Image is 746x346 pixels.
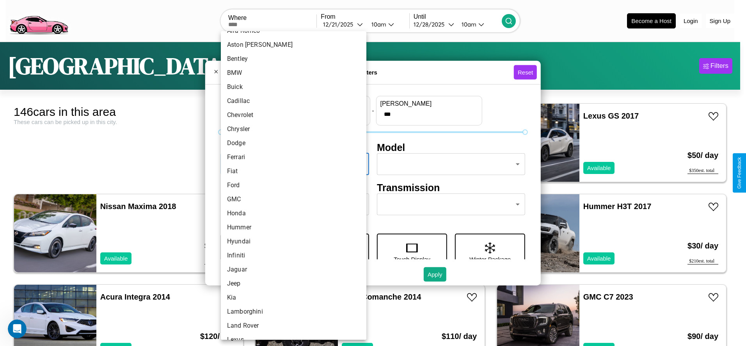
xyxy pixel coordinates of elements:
li: Bentley [221,52,366,66]
li: Jeep [221,277,366,291]
li: Jaguar [221,263,366,277]
li: Chevrolet [221,108,366,122]
li: GMC [221,192,366,206]
li: Ferrari [221,150,366,164]
li: BMW [221,66,366,80]
li: Buick [221,80,366,94]
li: Hummer [221,220,366,234]
li: Dodge [221,136,366,150]
li: Hyundai [221,234,366,248]
li: Aston [PERSON_NAME] [221,38,366,52]
li: Chrysler [221,122,366,136]
li: Fiat [221,164,366,178]
li: Infiniti [221,248,366,263]
li: Ford [221,178,366,192]
li: Honda [221,206,366,220]
iframe: Intercom live chat [8,319,27,338]
li: Cadillac [221,94,366,108]
li: Kia [221,291,366,305]
li: Land Rover [221,319,366,333]
div: Give Feedback [737,157,742,189]
li: Lamborghini [221,305,366,319]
